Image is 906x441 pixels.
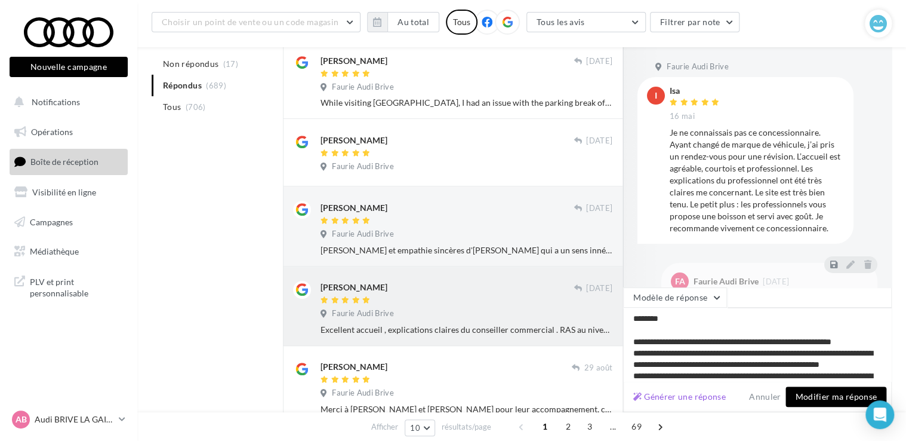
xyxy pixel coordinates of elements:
[410,423,420,433] span: 10
[627,417,646,436] span: 69
[586,283,612,294] span: [DATE]
[785,387,886,407] button: Modifier ma réponse
[526,12,646,32] button: Tous les avis
[694,277,759,286] div: Faurie Audi Brive
[537,17,585,27] span: Tous les avis
[865,400,894,429] div: Open Intercom Messenger
[603,417,623,436] span: ...
[584,363,612,373] span: 29 août
[32,187,96,197] span: Visibilité en ligne
[321,324,612,336] div: Excellent accueil , explications claires du conseiller commercial . RAS au niveau de l’atelier . ...
[667,62,729,72] span: Faurie Audi Brive
[535,417,554,436] span: 1
[163,58,218,70] span: Non répondus
[367,12,439,32] button: Au total
[223,59,238,69] span: (17)
[371,421,398,433] span: Afficher
[7,269,130,304] a: PLV et print personnalisable
[580,417,599,436] span: 3
[559,417,578,436] span: 2
[744,390,785,404] button: Annuler
[35,414,114,425] p: Audi BRIVE LA GAILLARDE
[405,419,435,436] button: 10
[655,90,657,102] span: I
[387,12,439,32] button: Au total
[321,361,387,373] div: [PERSON_NAME]
[152,12,360,32] button: Choisir un point de vente ou un code magasin
[7,239,130,264] a: Médiathèque
[670,127,844,234] div: Je ne connaissais pas ce concessionnaire. Ayant changé de marque de véhicule, j’ai pris un rendez...
[30,274,123,299] span: PLV et print personnalisable
[763,278,789,286] span: [DATE]
[332,82,394,93] span: Faurie Audi Brive
[670,87,722,95] div: Isa
[332,308,394,319] span: Faurie Audi Brive
[16,414,27,425] span: AB
[623,287,727,308] button: Modèle de réponse
[30,246,79,256] span: Médiathèque
[186,102,206,112] span: (706)
[332,388,394,399] span: Faurie Audi Brive
[442,421,491,433] span: résultats/page
[650,12,740,32] button: Filtrer par note
[332,161,394,172] span: Faurie Audi Brive
[163,101,181,113] span: Tous
[446,10,477,35] div: Tous
[10,408,128,431] a: AB Audi BRIVE LA GAILLARDE
[332,229,394,240] span: Faurie Audi Brive
[321,55,387,67] div: [PERSON_NAME]
[7,180,130,205] a: Visibilité en ligne
[7,120,130,145] a: Opérations
[321,281,387,293] div: [PERSON_NAME]
[31,127,73,137] span: Opérations
[7,149,130,174] a: Boîte de réception
[321,202,387,214] div: [PERSON_NAME]
[7,210,130,235] a: Campagnes
[670,111,695,122] span: 16 mai
[10,57,128,77] button: Nouvelle campagne
[30,216,73,226] span: Campagnes
[7,90,125,115] button: Notifications
[32,97,80,107] span: Notifications
[675,275,685,287] span: FA
[628,390,731,404] button: Générer une réponse
[586,203,612,214] span: [DATE]
[586,56,612,67] span: [DATE]
[321,97,612,109] div: While visiting [GEOGRAPHIC_DATA], I had an issue with the parking break of my A5. The staff at th...
[321,244,612,256] div: [PERSON_NAME] et empathie sincères d'[PERSON_NAME] qui a un sens inné de l'accueil. Patience, éco...
[321,403,612,415] div: Merci à [PERSON_NAME] et [PERSON_NAME] pour leur accompagnement, conseil et Acceuil. Sans oublier...
[586,136,612,146] span: [DATE]
[162,17,338,27] span: Choisir un point de vente ou un code magasin
[30,157,98,167] span: Boîte de réception
[321,134,387,146] div: [PERSON_NAME]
